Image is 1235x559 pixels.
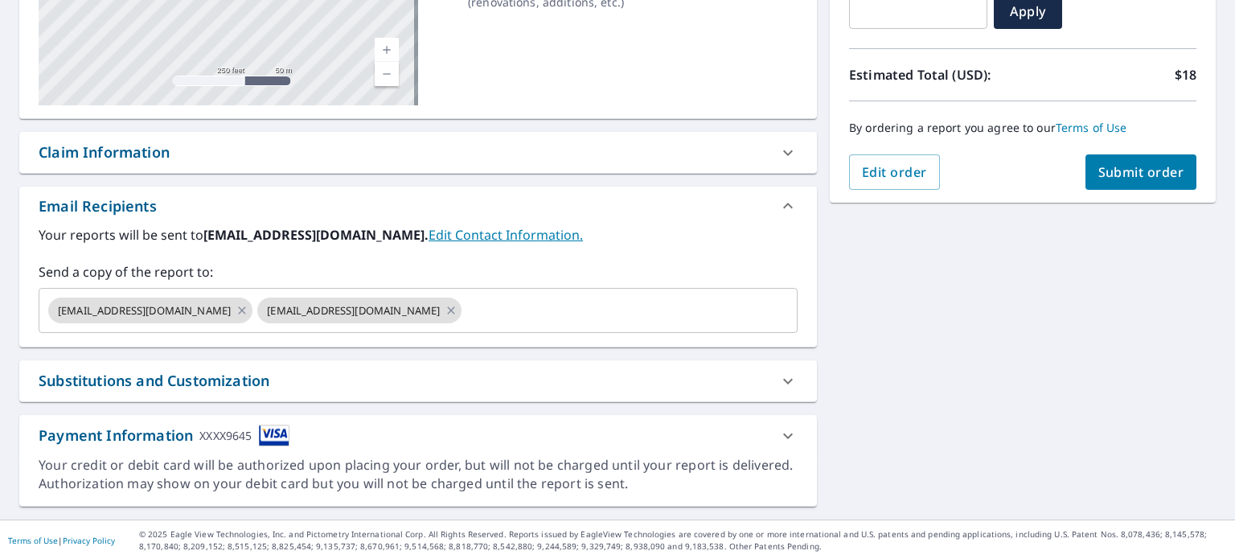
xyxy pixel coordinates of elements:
p: By ordering a report you agree to our [849,121,1196,135]
p: $18 [1175,65,1196,84]
p: Estimated Total (USD): [849,65,1023,84]
div: Payment Information [39,425,289,446]
img: cardImage [259,425,289,446]
p: © 2025 Eagle View Technologies, Inc. and Pictometry International Corp. All Rights Reserved. Repo... [139,528,1227,553]
span: [EMAIL_ADDRESS][DOMAIN_NAME] [48,303,240,319]
div: [EMAIL_ADDRESS][DOMAIN_NAME] [48,298,252,323]
span: Apply [1007,2,1049,20]
div: Substitutions and Customization [39,370,269,392]
span: Submit order [1098,163,1184,181]
div: Payment InformationXXXX9645cardImage [19,415,817,456]
a: Current Level 17, Zoom In [375,38,399,62]
b: [EMAIL_ADDRESS][DOMAIN_NAME]. [203,226,429,244]
div: [EMAIL_ADDRESS][DOMAIN_NAME] [257,298,462,323]
button: Edit order [849,154,940,190]
label: Send a copy of the report to: [39,262,798,282]
a: Terms of Use [1056,120,1127,135]
div: Substitutions and Customization [19,360,817,401]
span: [EMAIL_ADDRESS][DOMAIN_NAME] [257,303,449,319]
span: Edit order [862,163,927,181]
div: Your credit or debit card will be authorized upon placing your order, but will not be charged unt... [39,456,798,493]
div: XXXX9645 [199,425,252,446]
a: Privacy Policy [63,535,115,546]
div: Claim Information [19,132,817,173]
p: | [8,536,115,545]
a: Current Level 17, Zoom Out [375,62,399,86]
label: Your reports will be sent to [39,225,798,245]
div: Email Recipients [39,195,157,217]
a: EditContactInfo [429,226,583,244]
button: Submit order [1085,154,1197,190]
a: Terms of Use [8,535,58,546]
div: Email Recipients [19,187,817,225]
div: Claim Information [39,142,170,163]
